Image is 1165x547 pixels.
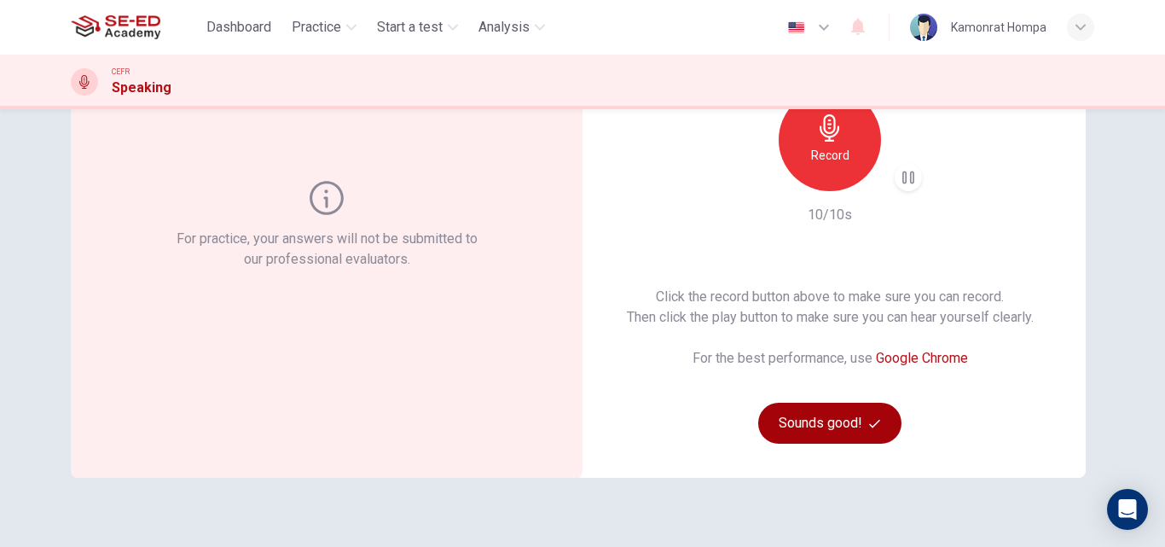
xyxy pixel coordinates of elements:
[377,17,443,38] span: Start a test
[71,10,200,44] a: SE-ED Academy logo
[206,17,271,38] span: Dashboard
[200,12,278,43] button: Dashboard
[785,21,807,34] img: en
[627,287,1034,328] h6: Click the record button above to make sure you can record. Then click the play button to make sur...
[112,78,171,98] h1: Speaking
[693,348,968,369] h6: For the best performance, use
[876,350,968,366] a: Google Chrome
[1107,489,1148,530] div: Open Intercom Messenger
[808,205,852,225] h6: 10/10s
[779,89,881,191] button: Record
[112,66,130,78] span: CEFR
[285,12,363,43] button: Practice
[811,145,849,166] h6: Record
[472,12,552,43] button: Analysis
[910,14,937,41] img: Profile picture
[758,403,901,444] button: Sounds good!
[292,17,341,38] span: Practice
[478,17,530,38] span: Analysis
[370,12,465,43] button: Start a test
[173,229,481,270] h6: For practice, your answers will not be submitted to our professional evaluators.
[951,17,1046,38] div: Kamonrat Hompa
[71,10,160,44] img: SE-ED Academy logo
